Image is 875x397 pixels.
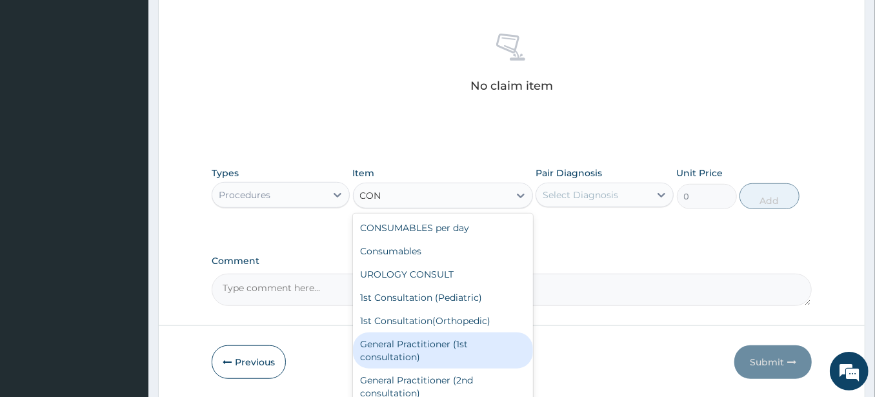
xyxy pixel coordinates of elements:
label: Unit Price [677,167,723,179]
button: Previous [212,345,286,379]
label: Comment [212,256,812,267]
div: General Practitioner (1st consultation) [353,332,533,369]
div: Select Diagnosis [543,188,618,201]
textarea: Type your message and hit 'Enter' [6,262,246,307]
div: Procedures [219,188,270,201]
div: 1st Consultation (Pediatric) [353,286,533,309]
div: Consumables [353,239,533,263]
img: d_794563401_company_1708531726252_794563401 [24,65,52,97]
label: Item [353,167,375,179]
label: Pair Diagnosis [536,167,602,179]
button: Add [739,183,800,209]
span: We're online! [75,117,178,248]
p: No claim item [470,79,553,92]
div: CONSUMABLES per day [353,216,533,239]
button: Submit [734,345,812,379]
div: Minimize live chat window [212,6,243,37]
div: UROLOGY CONSULT [353,263,533,286]
div: Chat with us now [67,72,217,89]
label: Types [212,168,239,179]
div: 1st Consultation(Orthopedic) [353,309,533,332]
